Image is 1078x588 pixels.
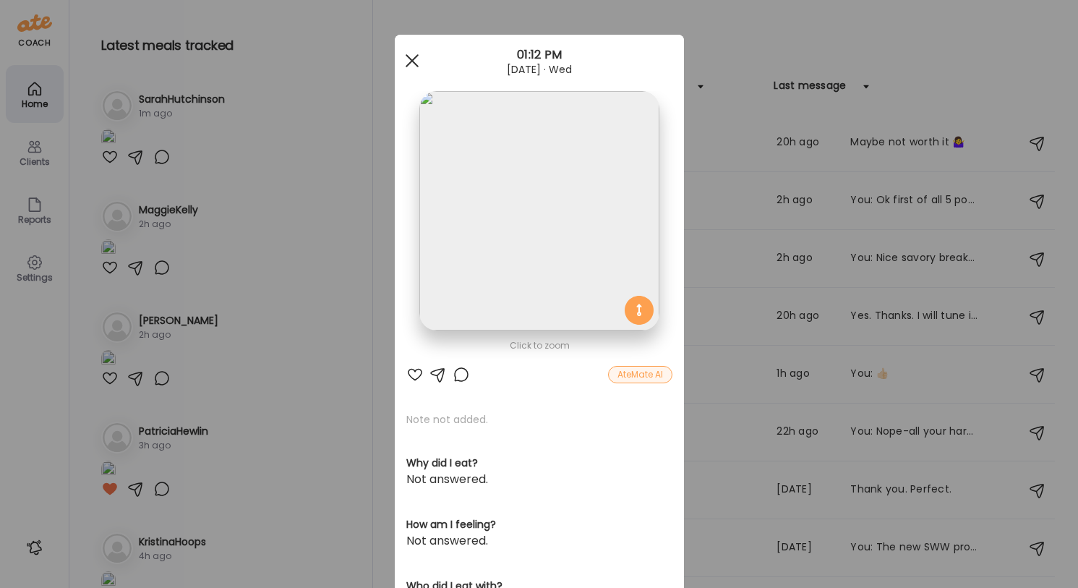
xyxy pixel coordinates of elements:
p: Note not added. [406,412,672,427]
div: AteMate AI [608,366,672,383]
div: 01:12 PM [395,46,684,64]
h3: How am I feeling? [406,517,672,532]
img: images%2FPmm2PXbGH0Z5JiI7kyACT0OViMx2%2FvN7Nh21gxl6yeEJ5LNem%2FrJoFwjLbrPZcrMMYXUnI_1080 [419,91,659,331]
h3: Why did I eat? [406,456,672,471]
div: Click to zoom [406,337,672,354]
div: Not answered. [406,471,672,488]
div: [DATE] · Wed [395,64,684,75]
div: Not answered. [406,532,672,550]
